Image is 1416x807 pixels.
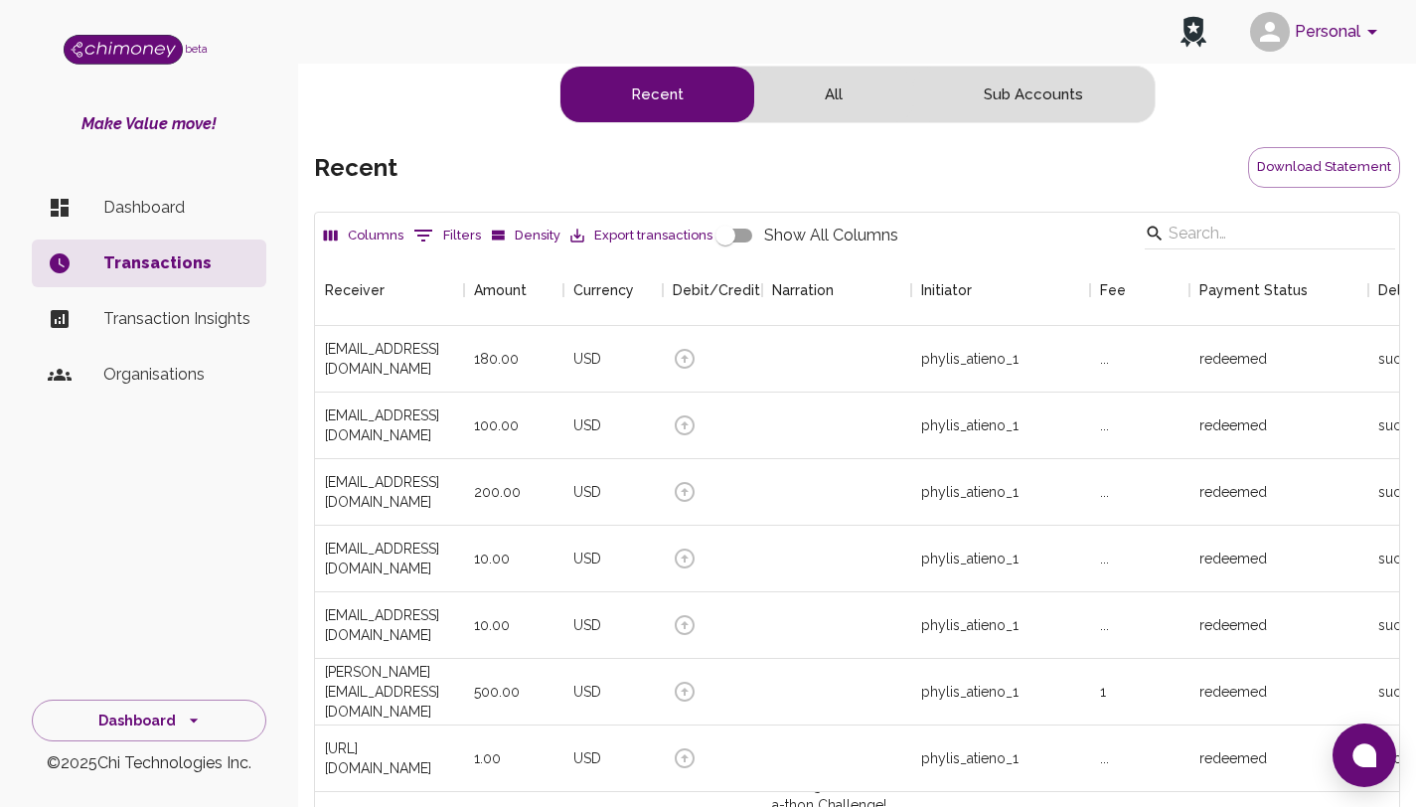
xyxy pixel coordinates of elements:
div: ... [1100,415,1109,435]
div: atieno@chimoney.io [325,605,454,645]
div: Initiator [911,254,1090,326]
div: https://ilp.chimoney.com/phylisphylis [325,738,454,778]
div: ... [1100,615,1109,635]
div: Payment Status [1199,254,1308,326]
div: Receiver [315,254,464,326]
div: Receiver [325,254,385,326]
div: Narration [762,254,911,326]
div: Currency [573,254,634,326]
p: Organisations [103,363,250,387]
div: phylis@chimoney.com [325,662,454,722]
div: ... [1100,748,1109,768]
div: redeemed [1199,682,1267,702]
div: Amount [464,254,563,326]
div: phylis_atieno_1 [921,748,1019,768]
span: beta [185,43,208,55]
button: subaccounts [913,67,1154,122]
div: USD [573,682,601,702]
div: Amount [474,254,527,326]
div: Debit/Credit [673,254,760,326]
button: all [754,67,913,122]
button: Show filters [408,220,486,251]
div: 500.00 [474,682,520,702]
h5: recent [314,152,397,184]
button: Download Statement [1248,147,1400,188]
p: Transactions [103,251,250,275]
input: Search… [1169,218,1365,249]
span: Show All Columns [764,224,898,247]
div: phylis_atieno_1 [921,549,1019,568]
div: USD [573,748,601,768]
div: USD [573,349,601,369]
div: redeemed [1199,415,1267,435]
div: redeemed [1199,482,1267,502]
button: recent [560,67,754,122]
p: Transaction Insights [103,307,250,331]
button: Select columns [319,221,408,251]
div: redeemed [1199,615,1267,635]
div: ... [1100,482,1109,502]
button: Density [486,221,565,251]
div: Debit/Credit [663,254,762,326]
div: redeemed [1199,349,1267,369]
div: Fee [1100,254,1126,326]
div: phylis_atieno_1 [921,615,1019,635]
button: Open chat window [1333,724,1396,787]
div: ... [1100,349,1109,369]
button: Dashboard [32,700,266,742]
div: USD [573,615,601,635]
div: Payment Status [1189,254,1368,326]
div: 10.00 [474,615,510,635]
div: Fee [1090,254,1189,326]
div: 1.00 [474,748,501,768]
div: phylis_atieno_1 [921,682,1019,702]
div: atieno@chimoney.io [325,472,454,512]
div: USD [573,482,601,502]
p: Dashboard [103,196,250,220]
button: account of current user [1242,6,1392,58]
div: atieno@chimoney.io [325,339,454,379]
div: Initiator [921,254,972,326]
div: atieno@chimoney.io [325,405,454,445]
div: 100.00 [474,415,519,435]
div: 10.00 [474,549,510,568]
div: text alignment [559,66,1156,123]
div: 200.00 [474,482,521,502]
div: phylis_atieno_1 [921,349,1019,369]
div: Search [1145,218,1395,253]
div: ... [1100,549,1109,568]
div: USD [573,415,601,435]
div: Currency [563,254,663,326]
div: phylis_atieno_1 [921,415,1019,435]
div: 1 [1100,682,1106,702]
div: 180.00 [474,349,519,369]
img: Logo [64,35,183,65]
div: USD [573,549,601,568]
div: atieno@chimoney.io [325,539,454,578]
div: phylis_atieno_1 [921,482,1019,502]
div: redeemed [1199,748,1267,768]
button: Export transactions [565,221,717,251]
div: redeemed [1199,549,1267,568]
div: Narration [772,254,834,326]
